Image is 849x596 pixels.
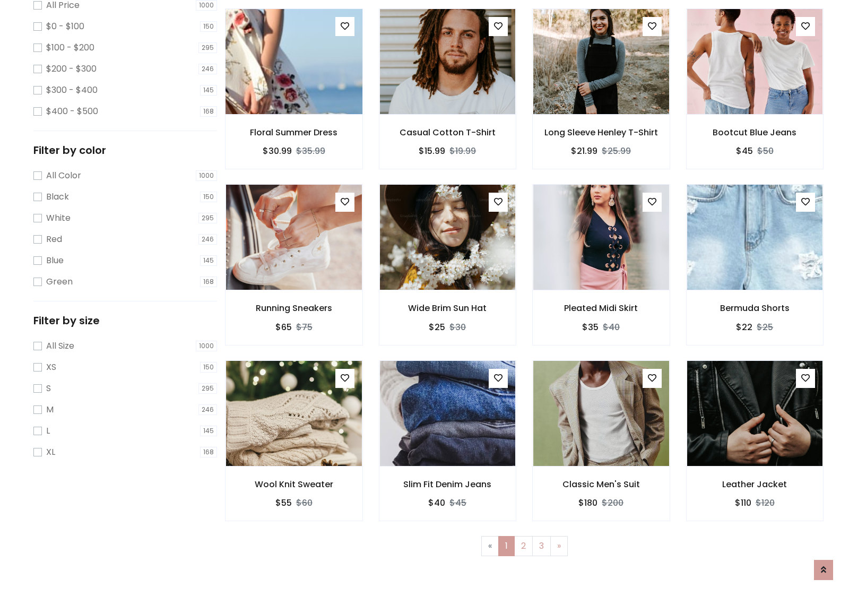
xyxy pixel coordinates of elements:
span: 295 [198,42,217,53]
label: XL [46,446,55,459]
label: L [46,425,50,437]
span: 168 [200,277,217,287]
span: 145 [200,426,217,436]
del: $120 [756,497,775,509]
del: $60 [296,497,313,509]
span: 145 [200,85,217,96]
span: » [557,540,561,552]
span: 150 [200,362,217,373]
h6: Wide Brim Sun Hat [379,303,516,313]
del: $200 [602,497,623,509]
label: XS [46,361,56,374]
a: 3 [532,536,551,556]
h5: Filter by size [33,314,217,327]
del: $75 [296,321,313,333]
h6: $55 [275,498,292,508]
label: Red [46,233,62,246]
label: Blue [46,254,64,267]
a: 1 [498,536,515,556]
h6: $110 [735,498,751,508]
del: $40 [603,321,620,333]
span: 246 [198,64,217,74]
label: $400 - $500 [46,105,98,118]
label: All Size [46,340,74,352]
h6: Leather Jacket [687,479,824,489]
label: Green [46,275,73,288]
h6: $22 [736,322,752,332]
span: 246 [198,234,217,245]
a: Next [550,536,568,556]
h6: $15.99 [419,146,445,156]
del: $50 [757,145,774,157]
h6: Bermuda Shorts [687,303,824,313]
label: $0 - $100 [46,20,84,33]
label: M [46,403,54,416]
span: 246 [198,404,217,415]
span: 168 [200,447,217,457]
h6: Floral Summer Dress [226,127,362,137]
del: $25 [757,321,773,333]
h6: $65 [275,322,292,332]
h6: Long Sleeve Henley T-Shirt [533,127,670,137]
h6: Pleated Midi Skirt [533,303,670,313]
h6: Wool Knit Sweater [226,479,362,489]
h6: $40 [428,498,445,508]
del: $35.99 [296,145,325,157]
h5: Filter by color [33,144,217,157]
label: S [46,382,51,395]
h6: $45 [736,146,753,156]
span: 1000 [196,341,217,351]
a: 2 [514,536,533,556]
label: $200 - $300 [46,63,97,75]
h6: Bootcut Blue Jeans [687,127,824,137]
h6: Casual Cotton T-Shirt [379,127,516,137]
h6: Classic Men's Suit [533,479,670,489]
nav: Page navigation [233,536,816,556]
h6: Running Sneakers [226,303,362,313]
label: $100 - $200 [46,41,94,54]
h6: $180 [578,498,597,508]
span: 295 [198,383,217,394]
h6: Slim Fit Denim Jeans [379,479,516,489]
span: 145 [200,255,217,266]
span: 295 [198,213,217,223]
span: 150 [200,192,217,202]
del: $45 [449,497,466,509]
del: $25.99 [602,145,631,157]
label: White [46,212,71,224]
label: Black [46,191,69,203]
span: 1000 [196,170,217,181]
h6: $35 [582,322,599,332]
label: All Color [46,169,81,182]
label: $300 - $400 [46,84,98,97]
h6: $25 [429,322,445,332]
h6: $21.99 [571,146,597,156]
del: $19.99 [449,145,476,157]
span: 168 [200,106,217,117]
del: $30 [449,321,466,333]
h6: $30.99 [263,146,292,156]
span: 150 [200,21,217,32]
